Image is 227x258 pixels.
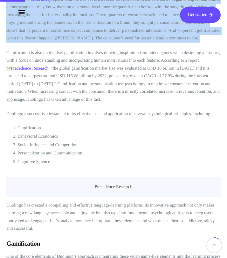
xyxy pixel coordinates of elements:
[17,159,221,166] li: Cognitive Science
[17,133,221,140] li: Behavioral Economics
[17,142,221,149] li: Social Influence and Competition
[6,110,221,118] p: Duolingo’s success is a testament to its effective use and application of several psychological p...
[6,202,221,233] p: Duolingo has created a compelling and effective language-learning platform. Its innovative approa...
[11,66,49,71] a: Precedence Research
[6,49,221,104] p: Gamification is also on the rise: gamification involves drawing inspiration from video games when...
[6,240,221,248] h3: Gamification
[188,13,207,17] span: Get started
[17,125,221,132] li: Gamification
[17,150,221,157] li: Personalization and Communication
[6,177,221,197] figcaption: Precedence Research
[17,6,27,17] div: Menu Toggle
[180,7,221,23] a: Get started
